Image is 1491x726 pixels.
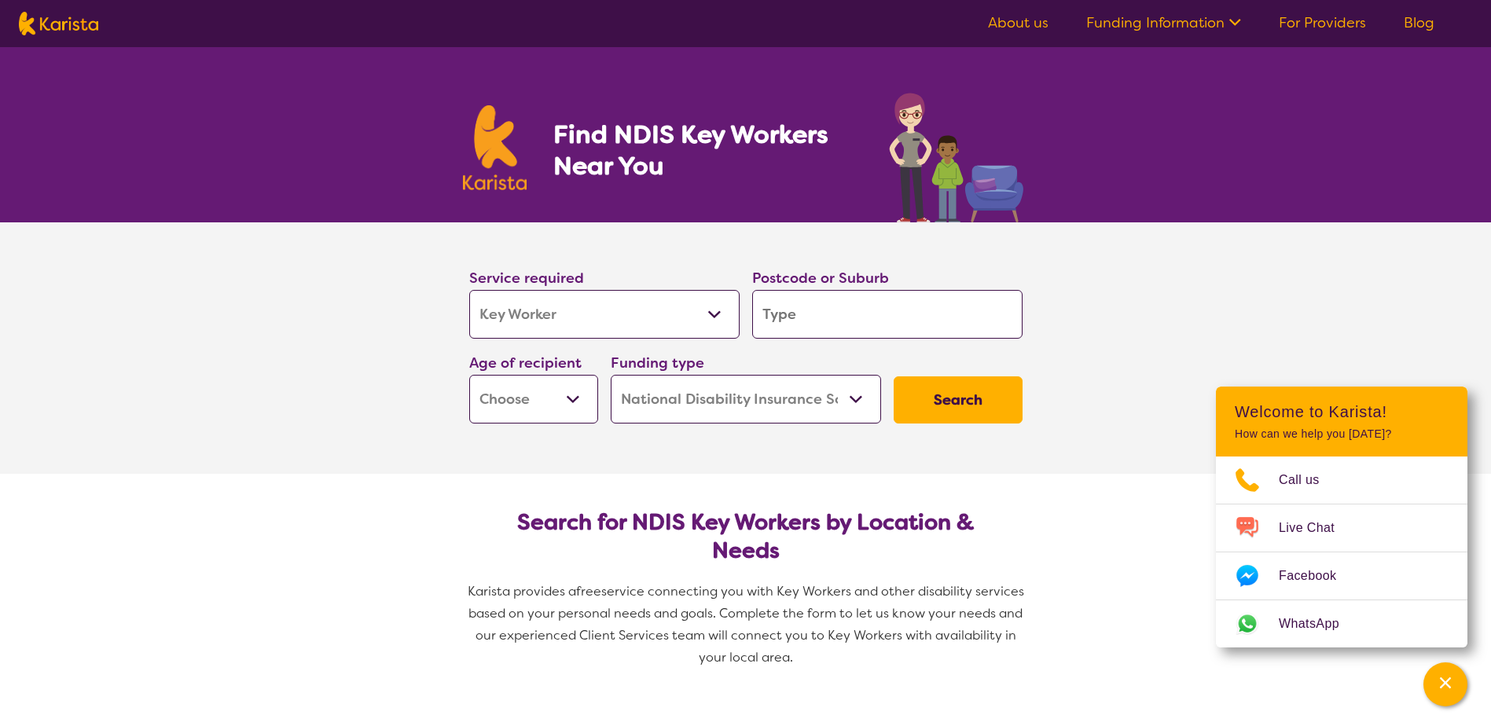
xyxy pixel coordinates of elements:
a: For Providers [1279,13,1366,32]
input: Type [752,290,1023,339]
span: Call us [1279,468,1339,492]
label: Postcode or Suburb [752,269,889,288]
div: Channel Menu [1216,387,1467,647]
span: Live Chat [1279,516,1353,540]
img: Karista logo [463,105,527,190]
span: service connecting you with Key Workers and other disability services based on your personal need... [468,583,1027,665]
img: Karista logo [19,12,98,35]
h1: Find NDIS Key Workers Near You [553,119,858,181]
button: Channel Menu [1423,662,1467,706]
a: About us [988,13,1048,32]
span: Karista provides a [468,583,576,599]
span: free [576,583,601,599]
a: Funding Information [1086,13,1241,32]
a: Blog [1404,13,1434,32]
a: Web link opens in a new tab. [1216,600,1467,647]
h2: Search for NDIS Key Workers by Location & Needs [482,508,1010,565]
img: key-worker [885,85,1029,222]
label: Service required [469,269,584,288]
label: Age of recipient [469,354,582,372]
ul: Choose channel [1216,456,1467,647]
span: WhatsApp [1279,612,1358,636]
label: Funding type [611,354,704,372]
button: Search [894,376,1023,423]
p: How can we help you [DATE]? [1235,427,1449,441]
span: Facebook [1279,564,1355,588]
h2: Welcome to Karista! [1235,402,1449,421]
